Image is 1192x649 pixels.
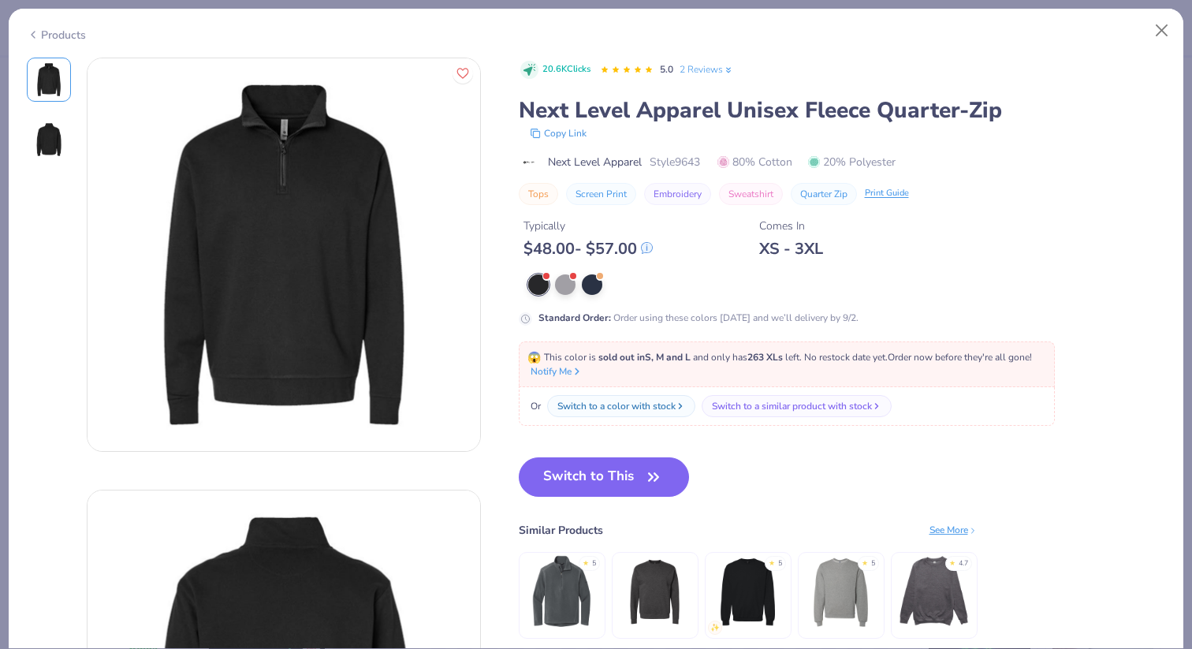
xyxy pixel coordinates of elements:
[566,183,636,205] button: Screen Print
[527,351,1032,364] span: This color is and only has left . No restock date yet. Order now before they're all gone!
[548,154,642,170] span: Next Level Apparel
[542,63,590,76] span: 20.6K Clicks
[88,58,480,451] img: Front
[30,61,68,99] img: Front
[702,395,892,417] button: Switch to a similar product with stock
[557,399,676,413] div: Switch to a color with stock
[592,558,596,569] div: 5
[759,218,823,234] div: Comes In
[803,554,878,629] img: Russell Athletic Unisex Dri-Power® Crewneck Sweatshirt
[519,522,603,539] div: Similar Products
[527,399,541,413] span: Or
[660,63,673,76] span: 5.0
[710,623,720,632] img: newest.gif
[547,395,695,417] button: Switch to a color with stock
[759,239,823,259] div: XS - 3XL
[519,183,558,205] button: Tops
[710,554,785,629] img: Gildan Softstyle® Fleece Crew Sweatshirt
[959,558,968,569] div: 4.7
[862,558,868,565] div: ★
[865,187,909,200] div: Print Guide
[871,558,875,569] div: 5
[644,183,711,205] button: Embroidery
[747,351,783,364] strong: 263 XLs
[896,554,971,629] img: Lane Seven Premium Crewneck Sweatshirt
[519,95,1166,125] div: Next Level Apparel Unisex Fleece Quarter-Zip
[929,523,978,537] div: See More
[453,63,473,84] button: Like
[791,183,857,205] button: Quarter Zip
[525,125,591,141] button: copy to clipboard
[531,364,583,379] button: Notify Me
[538,311,859,325] div: Order using these colors [DATE] and we’ll delivery by 9/2.
[538,311,611,324] strong: Standard Order :
[519,156,540,169] img: brand logo
[808,154,896,170] span: 20% Polyester
[1147,16,1177,46] button: Close
[712,399,872,413] div: Switch to a similar product with stock
[717,154,792,170] span: 80% Cotton
[519,457,690,497] button: Switch to This
[778,558,782,569] div: 5
[650,154,700,170] span: Style 9643
[680,62,734,76] a: 2 Reviews
[617,554,692,629] img: Hanes Perfect Fleece Crewneck Sweatshirt
[949,558,955,565] div: ★
[600,58,654,83] div: 5.0 Stars
[523,218,653,234] div: Typically
[30,121,68,159] img: Back
[583,558,589,565] div: ★
[769,558,775,565] div: ★
[27,27,86,43] div: Products
[527,350,541,365] span: 😱
[523,239,653,259] div: $ 48.00 - $ 57.00
[719,183,783,205] button: Sweatshirt
[524,554,599,629] img: Eddie Bauer 1/2-Zip Microfleece Jacket
[598,351,691,364] strong: sold out in S, M and L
